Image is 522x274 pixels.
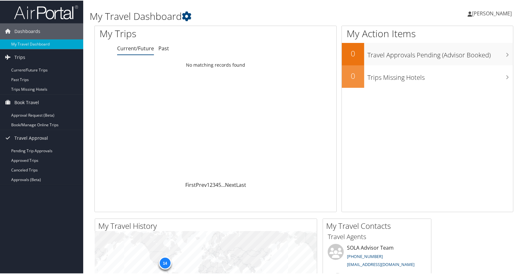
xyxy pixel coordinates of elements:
[367,47,513,59] h3: Travel Approvals Pending (Advisor Booked)
[158,256,171,269] div: 14
[14,129,48,145] span: Travel Approval
[196,181,207,188] a: Prev
[347,261,414,267] a: [EMAIL_ADDRESS][DOMAIN_NAME]
[342,70,364,81] h2: 0
[326,220,431,231] h2: My Travel Contacts
[236,181,246,188] a: Last
[210,181,213,188] a: 2
[328,232,426,241] h3: Travel Agents
[342,65,513,87] a: 0Trips Missing Hotels
[325,243,430,270] li: SOLA Advisor Team
[472,9,512,16] span: [PERSON_NAME]
[98,220,317,231] h2: My Travel History
[221,181,225,188] span: …
[14,4,78,19] img: airportal-logo.png
[342,47,364,58] h2: 0
[215,181,218,188] a: 4
[367,69,513,81] h3: Trips Missing Hotels
[185,181,196,188] a: First
[14,23,40,39] span: Dashboards
[213,181,215,188] a: 3
[207,181,210,188] a: 1
[342,26,513,40] h1: My Action Items
[225,181,236,188] a: Next
[468,3,518,22] a: [PERSON_NAME]
[100,26,231,40] h1: My Trips
[117,44,154,51] a: Current/Future
[158,44,169,51] a: Past
[14,94,39,110] span: Book Travel
[342,42,513,65] a: 0Travel Approvals Pending (Advisor Booked)
[347,253,383,259] a: [PHONE_NUMBER]
[90,9,375,22] h1: My Travel Dashboard
[95,59,336,70] td: No matching records found
[218,181,221,188] a: 5
[14,49,25,65] span: Trips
